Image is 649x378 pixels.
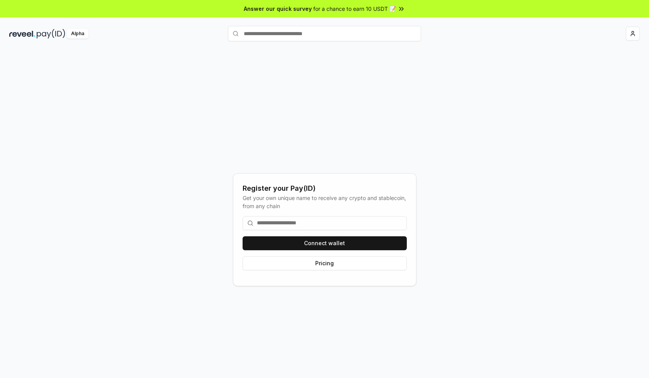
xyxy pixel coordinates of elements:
[244,5,312,13] span: Answer our quick survey
[243,183,407,194] div: Register your Pay(ID)
[9,29,35,39] img: reveel_dark
[243,256,407,270] button: Pricing
[37,29,65,39] img: pay_id
[313,5,396,13] span: for a chance to earn 10 USDT 📝
[243,236,407,250] button: Connect wallet
[243,194,407,210] div: Get your own unique name to receive any crypto and stablecoin, from any chain
[67,29,88,39] div: Alpha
